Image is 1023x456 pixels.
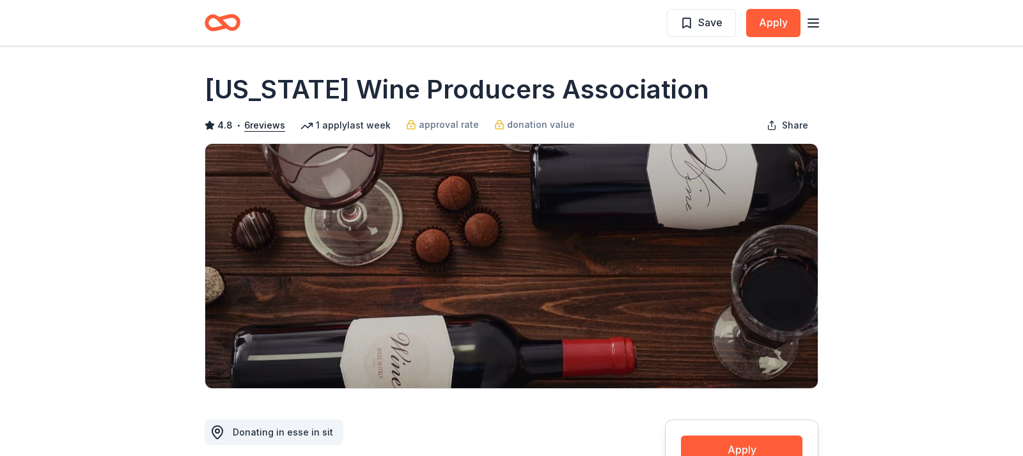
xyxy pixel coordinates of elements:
span: Save [698,14,722,31]
a: Home [205,8,240,38]
span: approval rate [419,117,479,132]
button: Share [756,113,818,138]
h1: [US_STATE] Wine Producers Association [205,72,709,107]
img: Image for Ohio Wine Producers Association [205,144,818,388]
button: Apply [746,9,800,37]
span: Share [782,118,808,133]
span: • [237,120,241,130]
span: donation value [507,117,575,132]
span: 4.8 [217,118,233,133]
span: Donating in esse in sit [233,427,333,437]
div: 1 apply last week [301,118,391,133]
button: Save [667,9,736,37]
button: 6reviews [244,118,285,133]
a: approval rate [406,117,479,132]
a: donation value [494,117,575,132]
